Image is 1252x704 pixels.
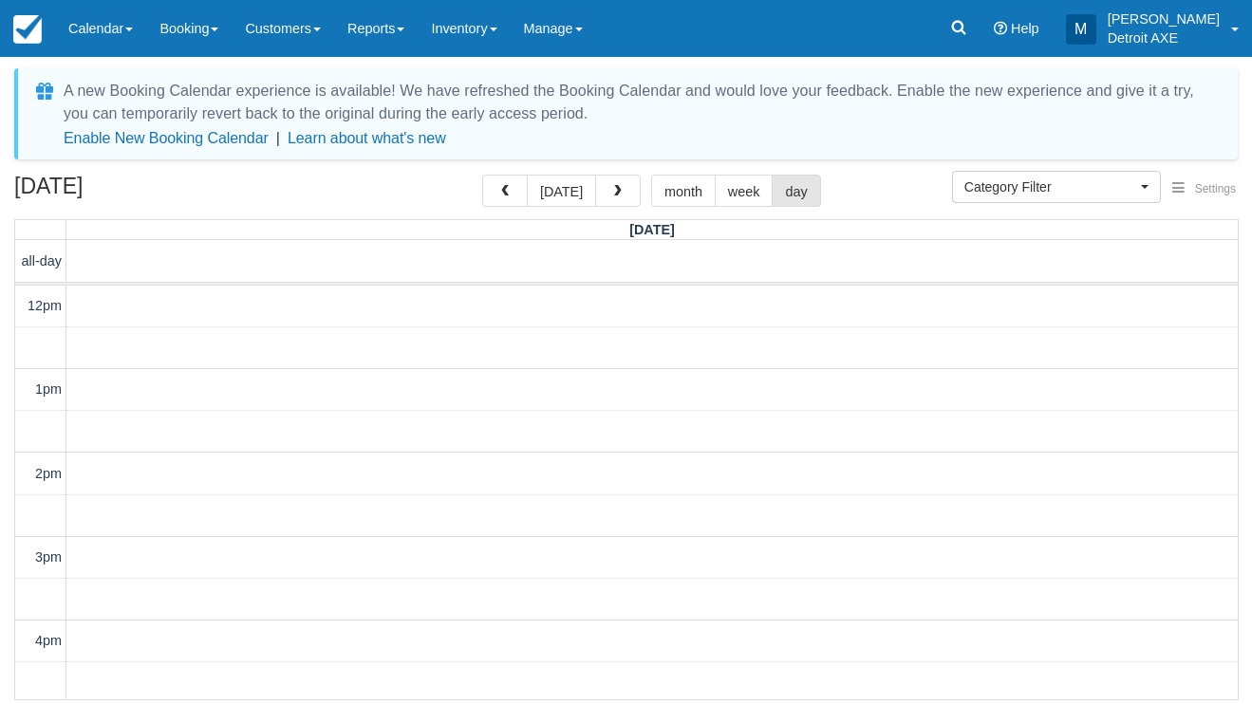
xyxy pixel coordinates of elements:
span: 12pm [28,298,62,313]
span: Help [1011,21,1039,36]
span: all-day [22,253,62,269]
span: [DATE] [629,222,675,237]
a: Learn about what's new [288,130,446,146]
button: day [772,175,820,207]
span: Category Filter [964,177,1136,196]
p: [PERSON_NAME] [1108,9,1220,28]
button: Enable New Booking Calendar [64,129,269,148]
i: Help [994,22,1007,35]
span: 3pm [35,549,62,565]
span: | [276,130,280,146]
div: M [1066,14,1096,45]
button: month [651,175,716,207]
div: A new Booking Calendar experience is available! We have refreshed the Booking Calendar and would ... [64,80,1215,125]
p: Detroit AXE [1108,28,1220,47]
h2: [DATE] [14,175,254,210]
button: Settings [1161,176,1247,203]
span: 4pm [35,633,62,648]
img: checkfront-main-nav-mini-logo.png [13,15,42,44]
span: Settings [1195,182,1236,195]
span: 2pm [35,466,62,481]
button: week [715,175,774,207]
span: 1pm [35,381,62,397]
button: Category Filter [952,171,1161,203]
button: [DATE] [527,175,596,207]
